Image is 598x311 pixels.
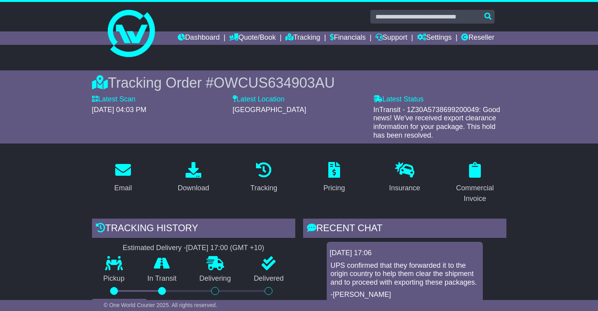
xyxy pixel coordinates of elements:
[303,219,506,240] div: RECENT CHAT
[213,75,335,91] span: OWCUS634903AU
[245,159,282,196] a: Tracking
[233,95,285,104] label: Latest Location
[330,31,366,45] a: Financials
[233,106,306,114] span: [GEOGRAPHIC_DATA]
[389,183,420,193] div: Insurance
[330,249,480,258] div: [DATE] 17:06
[229,31,276,45] a: Quote/Book
[374,95,424,104] label: Latest Status
[92,95,136,104] label: Latest Scan
[186,244,264,252] div: [DATE] 17:00 (GMT +10)
[92,274,136,283] p: Pickup
[318,159,350,196] a: Pricing
[92,74,506,91] div: Tracking Order #
[417,31,452,45] a: Settings
[461,31,494,45] a: Reseller
[104,302,217,308] span: © One World Courier 2025. All rights reserved.
[250,183,277,193] div: Tracking
[178,31,220,45] a: Dashboard
[114,183,132,193] div: Email
[92,106,147,114] span: [DATE] 04:03 PM
[444,159,506,207] a: Commercial Invoice
[331,261,479,287] p: UPS confirmed that they forwarded it to the origin country to help them clear the shipment and to...
[323,183,345,193] div: Pricing
[449,183,501,204] div: Commercial Invoice
[92,244,295,252] div: Estimated Delivery -
[285,31,320,45] a: Tracking
[242,274,295,283] p: Delivered
[384,159,425,196] a: Insurance
[331,291,479,299] p: -[PERSON_NAME]
[92,219,295,240] div: Tracking history
[188,274,242,283] p: Delivering
[173,159,214,196] a: Download
[178,183,209,193] div: Download
[375,31,407,45] a: Support
[136,274,188,283] p: In Transit
[374,106,500,139] span: InTransit - 1Z30A5738699200049: Good news! We've received export clearance information for your p...
[109,159,137,196] a: Email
